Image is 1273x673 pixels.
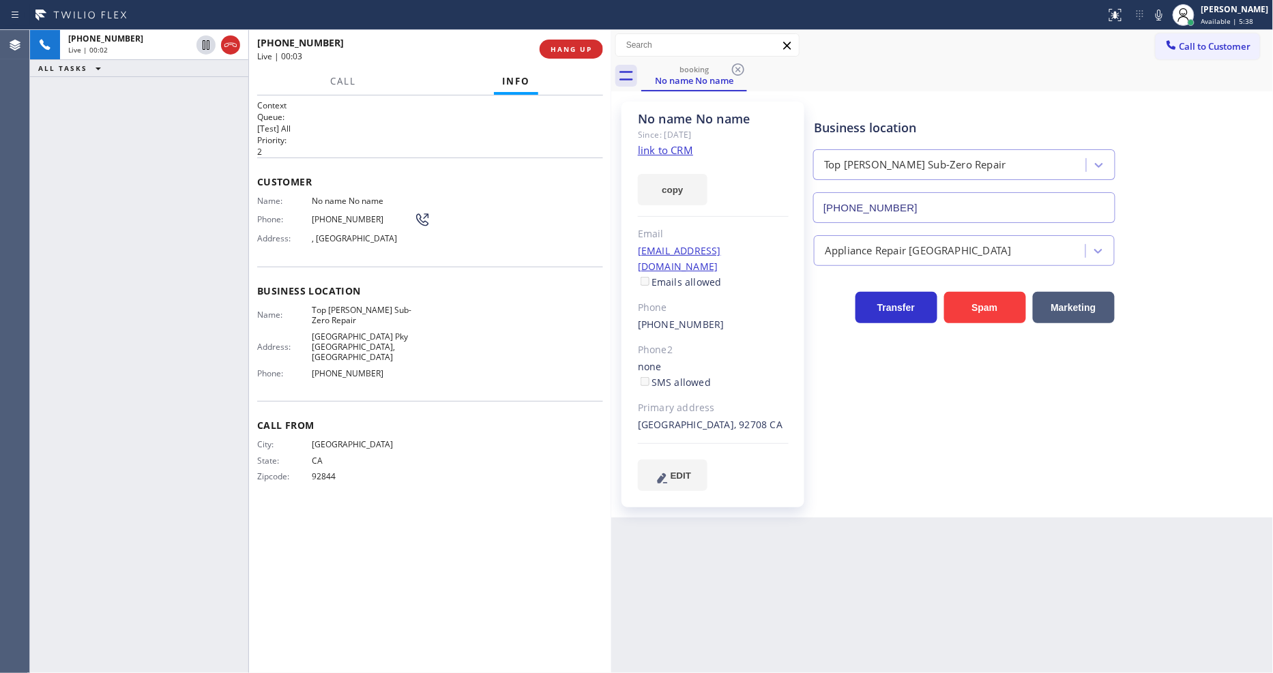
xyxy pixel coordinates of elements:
[257,175,603,188] span: Customer
[638,111,789,127] div: No name No name
[638,417,789,433] div: [GEOGRAPHIC_DATA], 92708 CA
[638,143,693,157] a: link to CRM
[1150,5,1169,25] button: Mute
[825,243,1012,258] div: Appliance Repair [GEOGRAPHIC_DATA]
[312,471,414,481] span: 92844
[30,60,115,76] button: ALL TASKS
[944,292,1026,323] button: Spam
[38,63,87,73] span: ALL TASKS
[312,368,414,378] span: [PHONE_NUMBER]
[257,471,312,481] span: Zipcode:
[257,284,603,297] span: Business location
[312,233,414,243] span: , [GEOGRAPHIC_DATA]
[1033,292,1115,323] button: Marketing
[638,400,789,416] div: Primary address
[1180,40,1251,53] span: Call to Customer
[551,44,592,54] span: HANG UP
[257,36,344,49] span: [PHONE_NUMBER]
[671,470,691,481] span: EDIT
[1156,33,1260,59] button: Call to Customer
[540,40,603,59] button: HANG UP
[814,119,1114,137] div: Business location
[257,196,312,206] span: Name:
[257,50,302,62] span: Live | 00:03
[257,455,312,466] span: State:
[638,342,789,358] div: Phone2
[813,192,1115,223] input: Phone Number
[257,233,312,243] span: Address:
[638,174,707,205] button: copy
[502,75,530,87] span: Info
[1201,16,1254,26] span: Available | 5:38
[312,331,414,363] span: [GEOGRAPHIC_DATA] Pky [GEOGRAPHIC_DATA], [GEOGRAPHIC_DATA]
[1201,3,1269,15] div: [PERSON_NAME]
[641,277,649,286] input: Emails allowed
[312,196,414,206] span: No name No name
[257,146,603,158] p: 2
[312,305,414,326] span: Top [PERSON_NAME] Sub-Zero Repair
[638,359,789,391] div: none
[643,61,746,90] div: No name No name
[196,35,216,55] button: Hold Customer
[257,439,312,449] span: City:
[312,214,414,224] span: [PHONE_NUMBER]
[257,419,603,432] span: Call From
[257,214,312,224] span: Phone:
[638,275,722,288] label: Emails allowed
[824,158,1006,173] div: Top [PERSON_NAME] Sub-Zero Repair
[638,460,707,491] button: EDIT
[330,75,356,87] span: Call
[641,377,649,386] input: SMS allowed
[257,134,603,146] h2: Priority:
[616,34,799,56] input: Search
[855,292,937,323] button: Transfer
[257,342,312,352] span: Address:
[257,111,603,123] h2: Queue:
[312,455,414,466] span: CA
[494,68,538,95] button: Info
[643,74,746,87] div: No name No name
[638,127,789,143] div: Since: [DATE]
[322,68,364,95] button: Call
[257,100,603,111] h1: Context
[68,45,108,55] span: Live | 00:02
[257,123,603,134] p: [Test] All
[638,300,789,316] div: Phone
[312,439,414,449] span: [GEOGRAPHIC_DATA]
[643,64,746,74] div: booking
[68,33,143,44] span: [PHONE_NUMBER]
[638,226,789,242] div: Email
[638,318,725,331] a: [PHONE_NUMBER]
[638,244,721,273] a: [EMAIL_ADDRESS][DOMAIN_NAME]
[257,310,312,320] span: Name:
[221,35,240,55] button: Hang up
[638,376,711,389] label: SMS allowed
[257,368,312,378] span: Phone:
